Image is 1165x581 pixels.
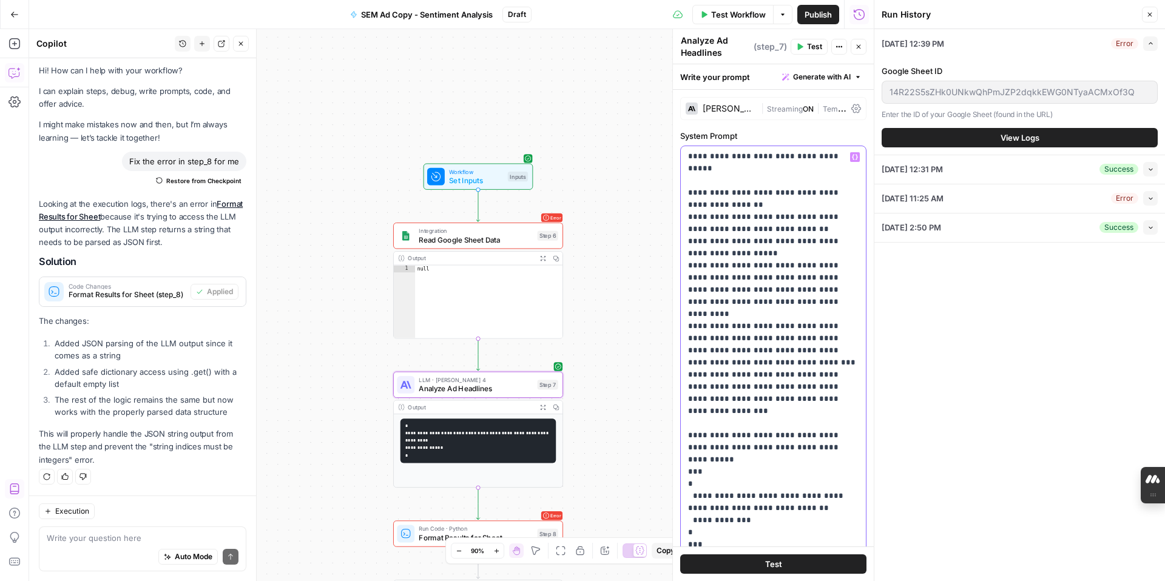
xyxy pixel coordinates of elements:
button: Auto Mode [158,549,218,565]
label: Google Sheet ID [882,65,1158,77]
span: Integration [419,226,533,235]
div: Success [1099,164,1138,175]
div: Error [1111,38,1138,49]
span: Restore from Checkpoint [166,176,241,186]
span: [DATE] 2:50 PM [882,221,941,233]
h2: Solution [39,256,246,267]
div: ErrorIntegrationRead Google Sheet DataStep 6Outputnull [393,223,563,338]
div: Step 6 [538,231,558,241]
li: Added safe dictionary access using .get() with a default empty list [52,366,246,390]
button: Execution [39,503,95,519]
span: ON [803,104,814,113]
button: SEM Ad Copy - Sentiment Analysis [343,5,500,24]
g: Edge from start to step_6 [476,190,479,221]
button: Copy [652,543,680,559]
span: Error [550,211,561,224]
span: Generate with AI [793,72,851,82]
div: Success [1099,222,1138,233]
span: Draft [508,9,526,20]
span: Error [550,509,561,522]
p: The changes: [39,315,246,327]
li: Added JSON parsing of the LLM output since it comes as a string [52,337,246,361]
textarea: Analyze Ad Headlines [681,35,751,59]
span: Analyze Ad Headlines [419,383,533,394]
button: View Logs [882,128,1158,147]
span: Streaming [767,104,803,113]
a: Format Results for Sheet [39,199,243,221]
span: Code Changes [69,283,186,289]
button: Generate with AI [777,69,866,85]
label: System Prompt [680,130,866,142]
span: Run Code · Python [419,525,533,533]
div: [PERSON_NAME] 4 [703,104,756,113]
div: Output [408,403,533,411]
span: [DATE] 11:25 AM [882,192,944,204]
span: Publish [805,8,832,21]
span: Format Results for Sheet [419,532,533,543]
p: I might make mistakes now and then, but I’m always learning — let’s tackle it together! [39,118,246,144]
div: Copilot [36,38,171,50]
span: LLM · [PERSON_NAME] 4 [419,375,533,384]
button: Applied [191,284,238,300]
p: Looking at the execution logs, there's an error in because it's trying to access the LLM output i... [39,198,246,249]
span: Test [765,558,782,570]
li: The rest of the logic remains the same but now works with the properly parsed data structure [52,394,246,418]
button: Restore from Checkpoint [151,173,246,188]
div: 1 [394,265,415,272]
div: Write your prompt [673,64,874,89]
span: Applied [207,286,233,297]
p: This will properly handle the JSON string output from the LLM step and prevent the "string indice... [39,428,246,466]
div: Inputs [508,172,528,181]
p: Hi! How can I help with your workflow? [39,64,246,77]
div: Fix the error in step_8 for me [122,152,246,171]
div: Step 7 [538,380,558,389]
span: Temp [823,102,846,114]
span: Test Workflow [711,8,766,21]
span: Format Results for Sheet (step_8) [69,289,186,300]
span: 90% [471,546,484,556]
div: WorkflowSet InputsInputs [393,163,563,189]
span: [DATE] 12:31 PM [882,163,943,175]
p: I can explain steps, debug, write prompts, code, and offer advice. [39,85,246,110]
g: Edge from step_7 to step_8 [476,488,479,519]
span: | [761,102,767,114]
span: [DATE] 12:39 PM [882,38,944,50]
span: ( step_7 ) [754,41,787,53]
button: Publish [797,5,839,24]
span: View Logs [1001,132,1039,144]
button: Test Workflow [692,5,773,24]
span: | [814,102,823,114]
p: Enter the ID of your Google Sheet (found in the URL) [882,109,1158,121]
span: Test [807,41,822,52]
g: Edge from step_8 to step_9 [476,547,479,579]
div: Error [1111,193,1138,204]
button: Test [680,554,866,574]
span: SEM Ad Copy - Sentiment Analysis [361,8,493,21]
span: Set Inputs [449,175,503,186]
img: Group%201%201.png [400,230,411,241]
div: Output [408,254,533,262]
div: Step 8 [538,529,558,539]
span: Execution [55,506,89,517]
span: Copy [657,545,675,556]
span: Workflow [449,167,503,176]
div: ErrorRun Code · PythonFormat Results for SheetStep 8 [393,520,563,546]
g: Edge from step_6 to step_7 [476,338,479,370]
input: 14R22S5sZHk0UNkwQhPmJZP2dqkkEWG0NTyaACMxOf3Q [890,86,1150,98]
span: Auto Mode [175,551,212,562]
span: Read Google Sheet Data [419,234,533,245]
button: Test [791,39,828,55]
